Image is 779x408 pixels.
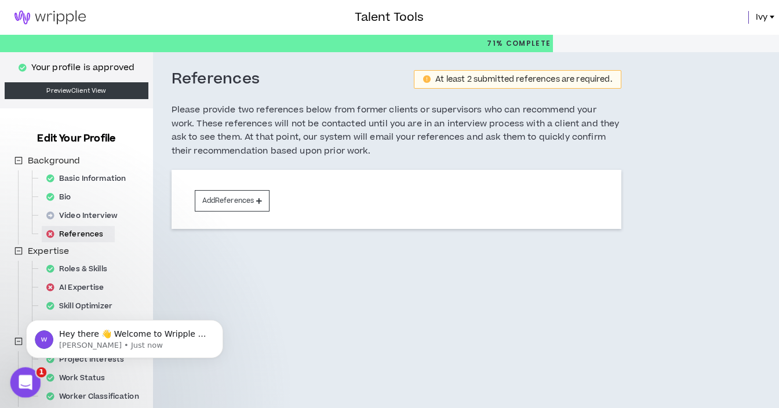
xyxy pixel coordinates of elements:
[28,245,69,257] span: Expertise
[26,154,82,168] span: Background
[503,38,551,49] span: Complete
[37,367,47,378] span: 1
[435,75,611,83] div: At least 2 submitted references are required.
[42,370,117,386] div: Work Status
[423,75,431,83] span: exclamation-circle
[14,247,23,255] span: minus-square
[42,170,137,187] div: Basic Information
[42,261,119,277] div: Roles & Skills
[195,190,270,212] button: AddReferences
[42,207,129,224] div: Video Interview
[42,388,151,405] div: Worker Classification
[26,245,71,258] span: Expertise
[31,61,134,74] p: Your profile is approved
[42,279,116,296] div: AI Expertise
[28,155,80,167] span: Background
[487,35,551,52] p: 71%
[172,103,621,158] h5: Please provide two references below from former clients or supervisors who can recommend your wor...
[5,82,148,99] a: PreviewClient View
[32,132,120,145] h3: Edit Your Profile
[355,9,424,26] h3: Talent Tools
[14,156,23,165] span: minus-square
[10,367,41,398] iframe: Intercom live chat
[9,296,241,377] iframe: Intercom notifications message
[756,11,767,24] span: Ivy
[42,189,83,205] div: Bio
[42,226,115,242] div: References
[172,70,260,89] h3: References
